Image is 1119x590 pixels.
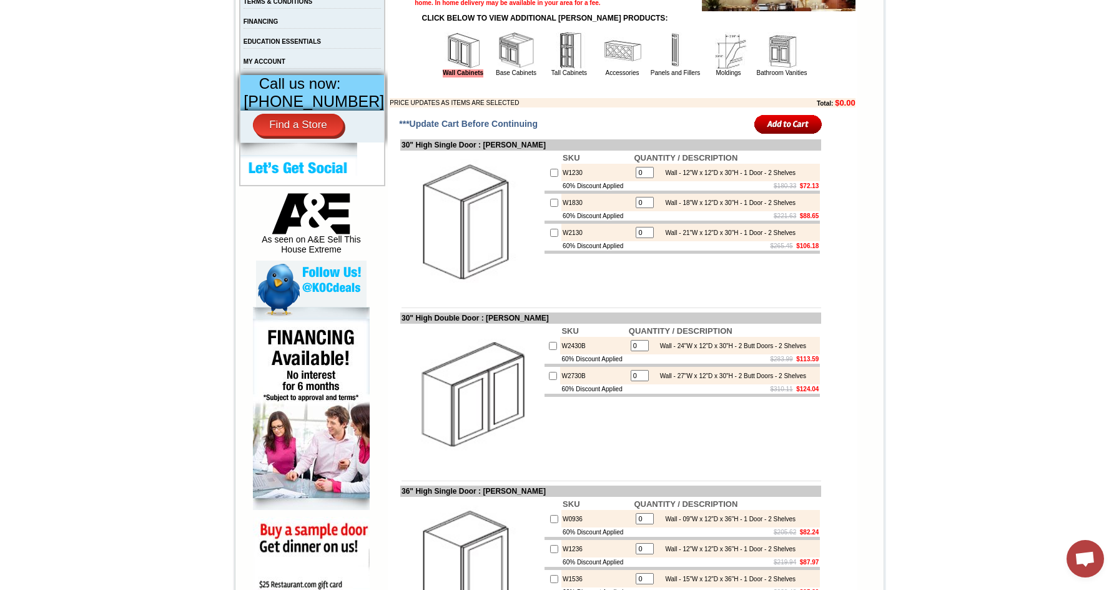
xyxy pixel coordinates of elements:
[560,384,627,394] td: 60% Discount Applied
[771,386,793,392] s: $310.11
[445,32,482,69] img: Wall Cabinets
[563,153,579,162] b: SKU
[74,57,112,71] td: [PERSON_NAME] White Shaker
[402,325,542,466] img: 30'' High Double Door
[560,354,627,364] td: 60% Discount Applied
[634,153,737,162] b: QUANTITY / DESCRIPTION
[443,69,483,77] a: Wall Cabinets
[551,32,588,69] img: Tall Cabinets
[14,2,101,12] a: Price Sheet View in PDF Format
[256,193,367,261] div: As seen on A&E Sell This House Extreme
[561,241,633,251] td: 60% Discount Applied
[399,119,538,129] span: ***Update Cart Before Continuing
[244,58,285,65] a: MY ACCOUNT
[659,199,796,206] div: Wall - 18"W x 12"D x 30"H - 1 Door - 2 Shelves
[145,35,147,36] img: spacer.gif
[561,510,633,527] td: W0936
[800,182,819,189] b: $72.13
[659,546,796,552] div: Wall - 12"W x 12"D x 36"H - 1 Door - 2 Shelves
[659,576,796,582] div: Wall - 15"W x 12"D x 36"H - 1 Door - 2 Shelves
[113,57,145,69] td: Baycreek Gray
[32,35,34,36] img: spacer.gif
[659,229,796,236] div: Wall - 21"W x 12"D x 30"H - 1 Door - 2 Shelves
[34,57,72,71] td: [PERSON_NAME] Yellow Walnut
[817,100,833,107] b: Total:
[551,69,587,76] a: Tall Cabinets
[496,69,536,76] a: Base Cabinets
[259,75,341,92] span: Call us now:
[710,32,747,69] img: Moldings
[111,35,113,36] img: spacer.gif
[774,529,796,536] s: $205.62
[561,540,633,557] td: W1236
[835,98,855,107] b: $0.00
[800,559,819,566] b: $87.97
[561,194,633,211] td: W1830
[561,164,633,181] td: W1230
[212,35,214,36] img: spacer.gif
[796,242,819,249] b: $106.18
[147,57,179,71] td: Beachwood Oak Shaker
[498,32,535,69] img: Base Cabinets
[796,356,819,362] b: $113.59
[400,312,821,324] td: 30" High Double Door : [PERSON_NAME]
[72,35,74,36] img: spacer.gif
[400,139,821,151] td: 30" High Single Door : [PERSON_NAME]
[561,181,633,191] td: 60% Discount Applied
[800,529,819,536] b: $82.24
[651,69,700,76] a: Panels and Fillers
[14,5,101,12] b: Price Sheet View in PDF Format
[561,570,633,587] td: W1536
[763,32,801,69] img: Bathroom Vanities
[244,38,321,45] a: EDUCATION ESSENTIALS
[179,35,180,36] img: spacer.gif
[634,499,737,509] b: QUANTITY / DESCRIPTION
[560,337,627,354] td: W2430B
[716,69,741,76] a: Moldings
[2,3,12,13] img: pdf.png
[214,57,252,71] td: [PERSON_NAME] Blue Shaker
[654,342,806,349] div: Wall - 24"W x 12"D x 30"H - 2 Butt Doors - 2 Shelves
[774,212,796,219] s: $221.63
[390,98,748,107] td: PRICE UPDATES AS ITEMS ARE SELECTED
[657,32,694,69] img: Panels and Fillers
[244,18,279,25] a: FINANCING
[561,326,578,336] b: SKU
[402,152,542,292] img: 30'' High Single Door
[654,372,806,379] div: Wall - 27"W x 12"D x 30"H - 2 Butt Doors - 2 Shelves
[422,14,668,22] strong: CLICK BELOW TO VIEW ADDITIONAL [PERSON_NAME] PRODUCTS:
[180,57,212,69] td: Bellmonte Maple
[771,242,793,249] s: $265.45
[253,114,343,136] a: Find a Store
[796,386,819,392] b: $124.04
[606,69,639,76] a: Accessories
[561,557,633,567] td: 60% Discount Applied
[563,499,579,509] b: SKU
[771,356,793,362] s: $283.99
[754,114,822,134] input: Add to Cart
[1067,540,1104,577] div: Open chat
[659,516,796,522] div: Wall - 09"W x 12"D x 36"H - 1 Door - 2 Shelves
[800,212,819,219] b: $88.65
[629,326,732,336] b: QUANTITY / DESCRIPTION
[560,367,627,384] td: W2730B
[244,92,384,110] span: [PHONE_NUMBER]
[561,527,633,537] td: 60% Discount Applied
[774,182,796,189] s: $180.33
[561,224,633,241] td: W2130
[757,69,807,76] a: Bathroom Vanities
[561,211,633,221] td: 60% Discount Applied
[659,169,796,176] div: Wall - 12"W x 12"D x 30"H - 1 Door - 2 Shelves
[774,559,796,566] s: $219.94
[604,32,641,69] img: Accessories
[400,486,821,497] td: 36" High Single Door : [PERSON_NAME]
